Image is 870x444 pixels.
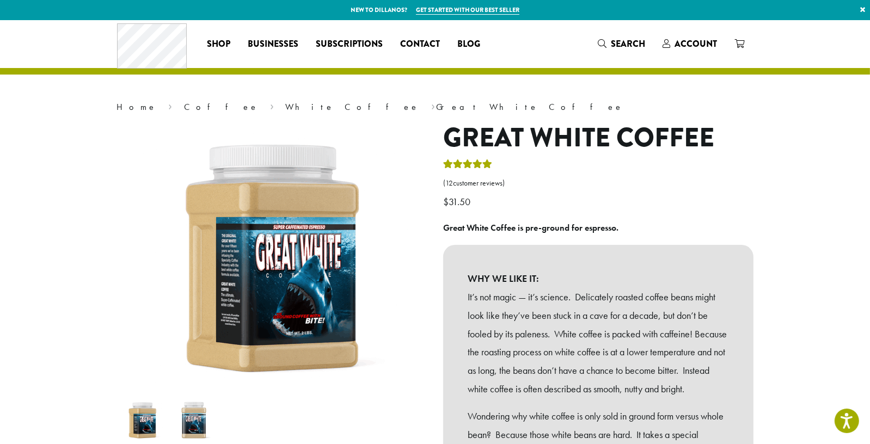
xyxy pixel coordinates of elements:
[198,35,239,53] a: Shop
[445,178,453,188] span: 12
[675,38,717,50] span: Account
[611,38,645,50] span: Search
[468,269,729,288] b: WHY WE LIKE IT:
[468,288,729,398] p: It’s not magic — it’s science. Delicately roasted coffee beans might look like they’ve been stuck...
[121,399,164,442] img: Great White Coffee
[173,399,216,442] img: Great White Coffee - Image 2
[443,158,492,174] div: Rated 5.00 out of 5
[457,38,480,51] span: Blog
[168,97,172,114] span: ›
[431,97,435,114] span: ›
[117,101,157,113] a: Home
[443,195,473,208] bdi: 31.50
[316,38,383,51] span: Subscriptions
[207,38,230,51] span: Shop
[184,101,259,113] a: Coffee
[589,35,654,53] a: Search
[400,38,440,51] span: Contact
[117,101,753,114] nav: Breadcrumb
[270,97,274,114] span: ›
[443,222,618,233] b: Great White Coffee is pre-ground for espresso.
[443,178,753,189] a: (12customer reviews)
[286,101,420,113] a: White Coffee
[443,195,449,208] span: $
[416,5,519,15] a: Get started with our best seller
[443,122,753,154] h1: Great White Coffee
[248,38,298,51] span: Businesses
